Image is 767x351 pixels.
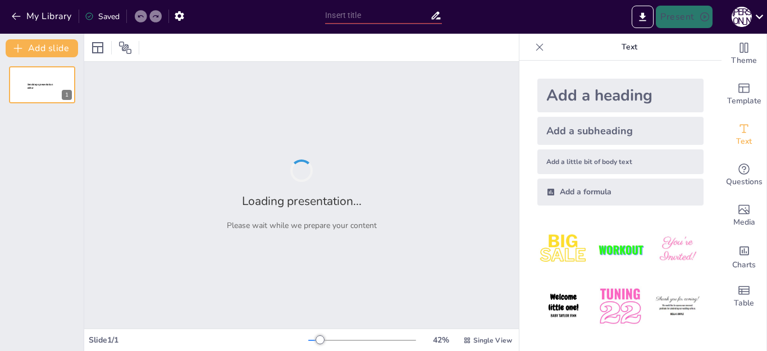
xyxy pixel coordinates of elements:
img: 1.jpeg [537,224,590,276]
div: Add a heading [537,79,704,112]
button: Present [656,6,712,28]
button: Add slide [6,39,78,57]
h2: Loading presentation... [242,193,362,209]
div: Add charts and graphs [722,236,766,276]
input: Insert title [325,7,430,24]
span: Single View [473,336,512,345]
div: Add a little bit of body text [537,149,704,174]
span: Template [727,95,761,107]
button: My Library [8,7,76,25]
div: С [PERSON_NAME] [732,7,752,27]
span: Questions [726,176,763,188]
img: 2.jpeg [594,224,646,276]
button: С [PERSON_NAME] [732,6,752,28]
div: Change the overall theme [722,34,766,74]
div: Get real-time input from your audience [722,155,766,195]
img: 3.jpeg [651,224,704,276]
div: Add a subheading [537,117,704,145]
div: Add a formula [537,179,704,206]
span: Table [734,297,754,309]
p: Please wait while we prepare your content [227,220,377,231]
span: Media [733,216,755,229]
button: Export to PowerPoint [632,6,654,28]
img: 6.jpeg [651,280,704,332]
img: 4.jpeg [537,280,590,332]
p: Text [549,34,710,61]
div: Add text boxes [722,115,766,155]
img: 5.jpeg [594,280,646,332]
div: Add images, graphics, shapes or video [722,195,766,236]
div: Add ready made slides [722,74,766,115]
div: Add a table [722,276,766,317]
div: Slide 1 / 1 [89,335,308,345]
span: Text [736,135,752,148]
div: Layout [89,39,107,57]
span: Position [118,41,132,54]
div: Saved [85,11,120,22]
div: 42 % [427,335,454,345]
span: Sendsteps presentation editor [28,83,53,89]
div: 1 [9,66,75,103]
span: Theme [731,54,757,67]
span: Charts [732,259,756,271]
div: 1 [62,90,72,100]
